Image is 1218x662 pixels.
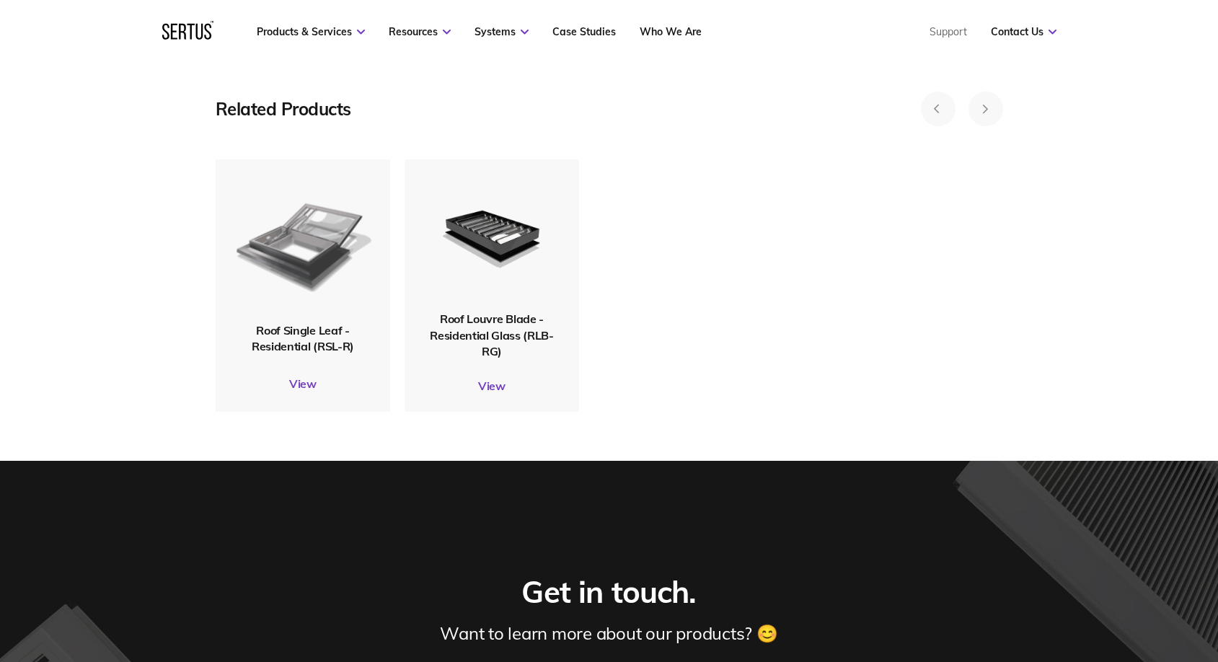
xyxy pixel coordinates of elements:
iframe: Chat Widget [1146,593,1218,662]
a: Resources [389,25,451,38]
a: Who We Are [640,25,702,38]
button: Previous slide [921,92,956,126]
a: View [405,379,579,393]
a: Case Studies [552,25,616,38]
button: Next slide [968,92,1003,126]
div: Want to learn more about our products? 😊 [440,622,777,644]
a: Support [930,25,967,38]
span: Roof Louvre Blade - Residential Glass (RLB-RG) [430,312,554,358]
div: Related Products [216,98,609,120]
a: Contact Us [991,25,1056,38]
a: Systems [475,25,529,38]
a: View [216,376,390,391]
div: Get in touch. [521,573,696,612]
a: Products & Services [257,25,365,38]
